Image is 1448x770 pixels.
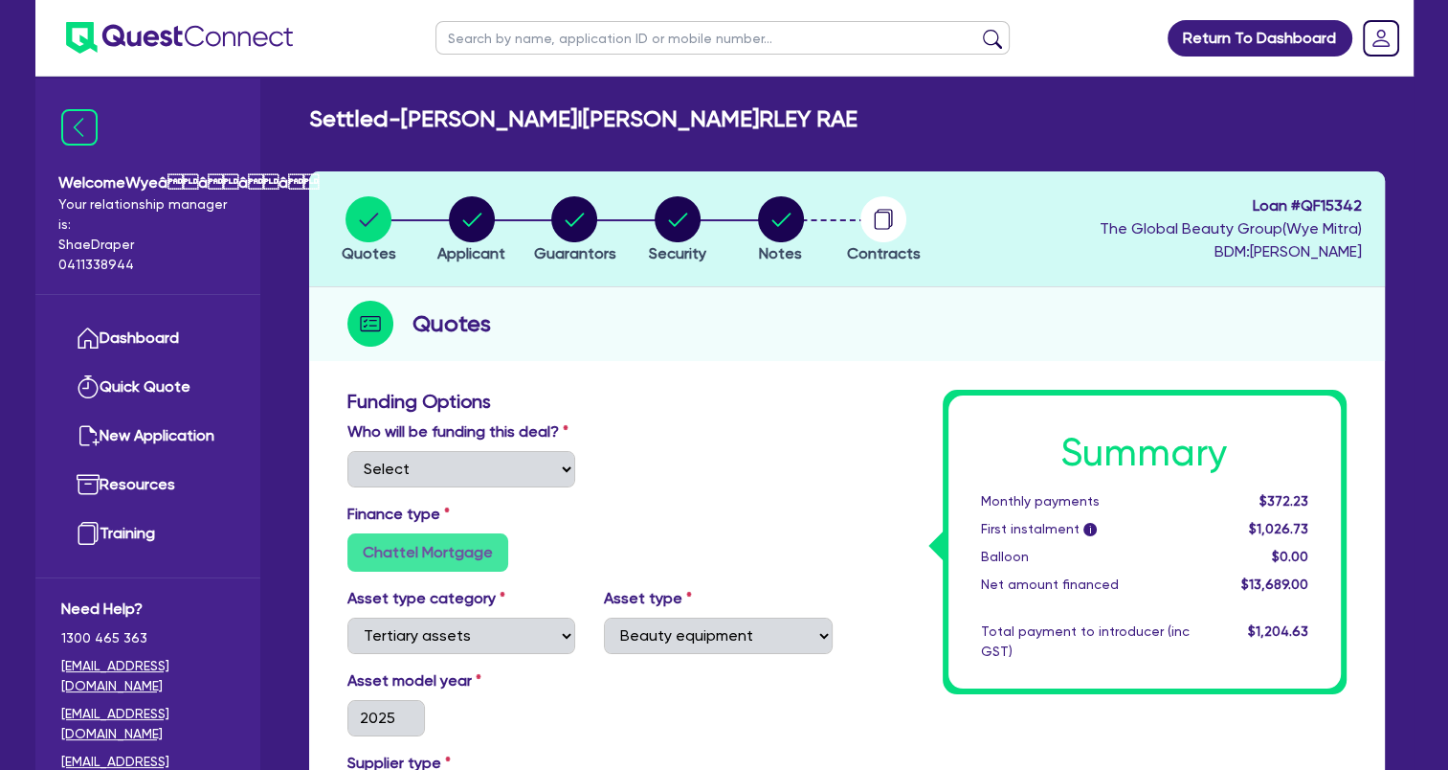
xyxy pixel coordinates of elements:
span: Guarantors [533,244,615,262]
label: Who will be funding this deal? [347,420,568,443]
span: $1,204.63 [1247,623,1307,639]
a: Return To Dashboard [1168,20,1352,57]
span: Welcome Wyeââââ [58,171,237,194]
a: Resources [61,461,234,510]
span: Your relationship manager is: Shae Draper 0411338944 [58,194,237,275]
div: First instalment [967,519,1204,539]
span: Notes [759,244,802,262]
span: BDM: [PERSON_NAME] [1100,240,1362,263]
img: new-application [77,424,100,447]
span: Loan # QF15342 [1100,194,1362,217]
img: training [77,522,100,545]
span: The Global Beauty Group ( Wye​​​​ Mitra ) [1100,219,1362,238]
span: $13,689.00 [1240,577,1307,592]
div: Monthly payments [967,491,1204,511]
a: [EMAIL_ADDRESS][DOMAIN_NAME] [61,656,234,696]
label: Chattel Mortgage [347,533,508,572]
button: Quotes [341,195,397,266]
h2: Quotes [412,306,491,341]
button: Applicant [436,195,506,266]
img: icon-menu-close [61,109,98,146]
button: Notes [757,195,805,266]
button: Guarantors [532,195,616,266]
span: 1300 465 363 [61,628,234,648]
div: Net amount financed [967,575,1204,595]
span: $0.00 [1271,549,1307,564]
span: Quotes [342,244,396,262]
h2: Settled - [PERSON_NAME]I[PERSON_NAME]RLEY RAE [309,105,858,133]
div: Balloon [967,547,1204,567]
span: Need Help? [61,598,234,621]
a: Quick Quote [61,363,234,412]
a: Dashboard [61,314,234,363]
span: i [1083,523,1097,536]
span: $1,026.73 [1248,521,1307,536]
a: New Application [61,412,234,461]
a: [EMAIL_ADDRESS][DOMAIN_NAME] [61,704,234,744]
button: Security [648,195,707,266]
label: Asset type [604,587,692,610]
h1: Summary [981,430,1308,476]
img: quick-quote [77,375,100,398]
button: Contracts [846,195,922,266]
img: quest-connect-logo-blue [66,22,293,54]
span: Security [649,244,706,262]
img: step-icon [347,301,393,347]
span: Applicant [437,244,505,262]
span: Contracts [847,244,921,262]
a: Training [61,510,234,558]
input: Search by name, application ID or mobile number... [435,21,1010,55]
div: Total payment to introducer (inc GST) [967,622,1204,662]
label: Asset model year [333,669,590,692]
label: Finance type [347,503,450,526]
span: $372.23 [1259,493,1307,509]
h3: Funding Options [347,390,833,413]
a: Dropdown toggle [1356,13,1406,63]
label: Asset type category [347,587,505,610]
img: resources [77,473,100,496]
